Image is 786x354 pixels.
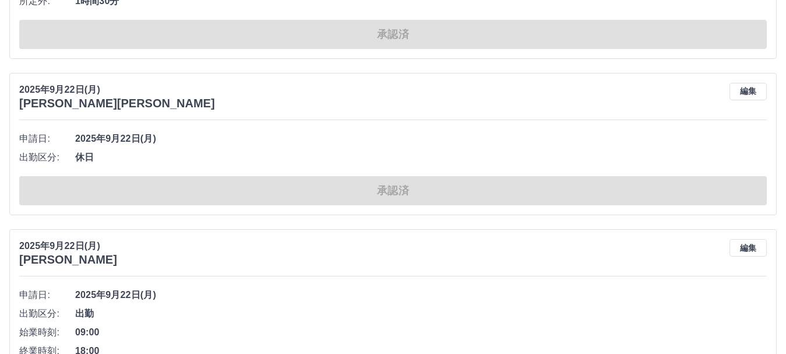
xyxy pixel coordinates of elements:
[75,288,767,302] span: 2025年9月22日(月)
[75,150,767,164] span: 休日
[19,325,75,339] span: 始業時刻:
[75,132,767,146] span: 2025年9月22日(月)
[19,288,75,302] span: 申請日:
[19,307,75,321] span: 出勤区分:
[75,307,767,321] span: 出勤
[729,239,767,257] button: 編集
[75,325,767,339] span: 09:00
[19,97,215,110] h3: [PERSON_NAME][PERSON_NAME]
[19,239,117,253] p: 2025年9月22日(月)
[19,150,75,164] span: 出勤区分:
[729,83,767,100] button: 編集
[19,83,215,97] p: 2025年9月22日(月)
[19,253,117,267] h3: [PERSON_NAME]
[19,132,75,146] span: 申請日:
